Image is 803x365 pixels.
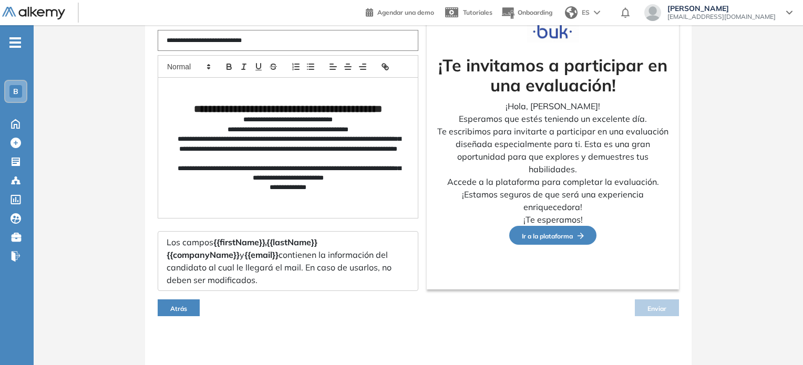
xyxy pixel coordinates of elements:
p: Accede a la plataforma para completar la evaluación. ¡Estamos seguros de que será una experiencia... [435,175,671,213]
p: ¡Te esperamos! [435,213,671,226]
p: ¡Hola, [PERSON_NAME]! [435,100,671,112]
span: Atrás [170,305,187,312]
span: Onboarding [518,8,552,16]
span: {{companyName}} [167,249,240,260]
button: Ir a la plataformaFlecha [509,226,596,245]
i: - [9,41,21,44]
div: Los campos y contienen la información del candidato al cual le llegará el mail. En caso de usarlo... [158,231,418,291]
span: ES [582,8,590,17]
img: Flecha [573,233,584,239]
button: Atrás [158,299,200,316]
span: B [13,87,18,96]
button: Enviar [635,299,679,316]
img: world [565,6,578,19]
span: Enviar [647,305,666,312]
span: {{lastName}} [266,237,317,247]
a: Agendar una demo [366,5,434,18]
span: {{email}} [244,249,279,260]
strong: ¡Te invitamos a participar en una evaluación! [438,55,667,96]
p: Te escribimos para invitarte a participar en una evaluación diseñada especialmente para ti. Esta ... [435,125,671,175]
img: Logo de la compañía [527,20,579,43]
span: {{firstName}}, [213,237,266,247]
button: Onboarding [501,2,552,24]
span: Ir a la plataforma [522,232,584,240]
img: Logo [2,7,65,20]
span: [EMAIL_ADDRESS][DOMAIN_NAME] [667,13,776,21]
img: arrow [594,11,600,15]
span: [PERSON_NAME] [667,4,776,13]
span: Tutoriales [463,8,492,16]
span: Agendar una demo [377,8,434,16]
p: Esperamos que estés teniendo un excelente día. [435,112,671,125]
